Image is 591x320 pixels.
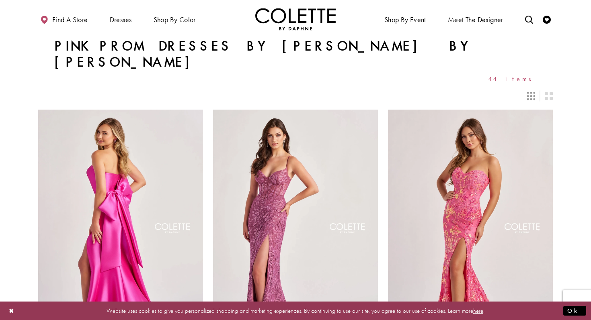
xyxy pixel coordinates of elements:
span: Switch layout to 2 columns [545,92,553,100]
button: Submit Dialog [563,306,586,316]
span: Switch layout to 3 columns [527,92,535,100]
div: Layout Controls [33,87,558,105]
a: Find a store [38,8,90,30]
span: Dresses [108,8,134,30]
a: Check Wishlist [541,8,553,30]
span: Shop by color [154,16,196,24]
span: Shop by color [152,8,198,30]
a: here [473,306,483,314]
img: Colette by Daphne [255,8,336,30]
span: Shop By Event [384,16,426,24]
a: Visit Home Page [255,8,336,30]
a: Toggle search [523,8,535,30]
a: Meet the designer [446,8,505,30]
p: Website uses cookies to give you personalized shopping and marketing experiences. By continuing t... [58,305,533,316]
span: 44 items [488,75,537,82]
span: Find a store [52,16,88,24]
span: Meet the designer [448,16,503,24]
h1: Pink Prom Dresses by [PERSON_NAME] by [PERSON_NAME] [54,38,537,70]
span: Shop By Event [382,8,428,30]
button: Close Dialog [5,304,18,318]
span: Dresses [110,16,132,24]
